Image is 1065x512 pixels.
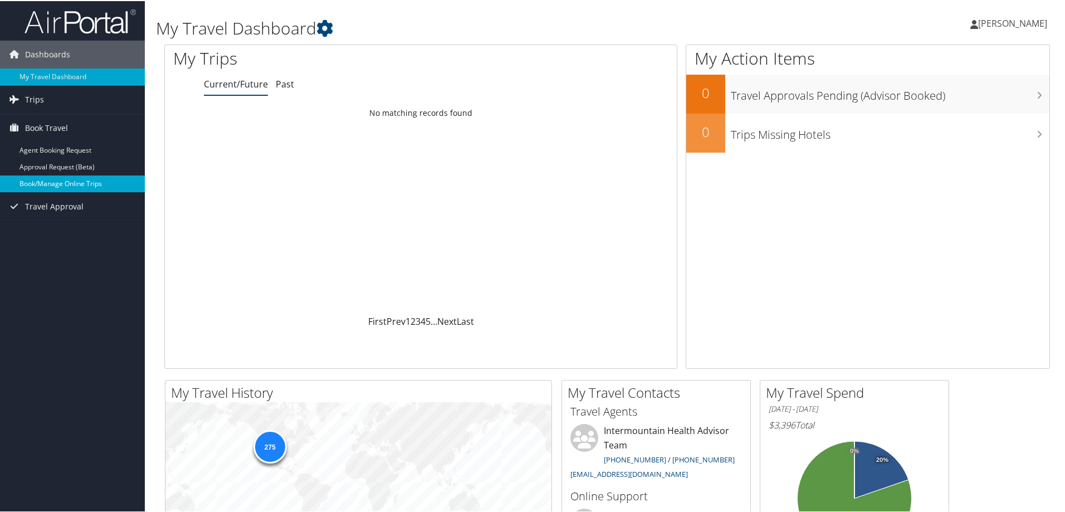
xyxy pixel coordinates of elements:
[25,113,68,141] span: Book Travel
[204,77,268,89] a: Current/Future
[156,16,758,39] h1: My Travel Dashboard
[876,456,888,462] tspan: 20%
[570,487,742,503] h3: Online Support
[457,314,474,326] a: Last
[731,81,1049,103] h3: Travel Approvals Pending (Advisor Booked)
[970,6,1058,39] a: [PERSON_NAME]
[276,77,294,89] a: Past
[171,382,551,401] h2: My Travel History
[165,102,677,122] td: No matching records found
[25,7,136,33] img: airportal-logo.png
[565,423,748,482] li: Intermountain Health Advisor Team
[570,468,688,478] a: [EMAIL_ADDRESS][DOMAIN_NAME]
[686,74,1049,113] a: 0Travel Approvals Pending (Advisor Booked)
[769,403,940,413] h6: [DATE] - [DATE]
[568,382,750,401] h2: My Travel Contacts
[769,418,940,430] h6: Total
[437,314,457,326] a: Next
[686,82,725,101] h2: 0
[25,192,84,220] span: Travel Approval
[570,403,742,418] h3: Travel Agents
[850,447,859,454] tspan: 0%
[686,113,1049,152] a: 0Trips Missing Hotels
[604,454,735,464] a: [PHONE_NUMBER] / [PHONE_NUMBER]
[431,314,437,326] span: …
[253,429,286,462] div: 275
[368,314,387,326] a: First
[686,46,1049,69] h1: My Action Items
[766,382,949,401] h2: My Travel Spend
[978,16,1047,28] span: [PERSON_NAME]
[769,418,795,430] span: $3,396
[686,121,725,140] h2: 0
[387,314,406,326] a: Prev
[411,314,416,326] a: 2
[416,314,421,326] a: 3
[25,40,70,67] span: Dashboards
[421,314,426,326] a: 4
[426,314,431,326] a: 5
[25,85,44,113] span: Trips
[173,46,455,69] h1: My Trips
[406,314,411,326] a: 1
[731,120,1049,142] h3: Trips Missing Hotels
